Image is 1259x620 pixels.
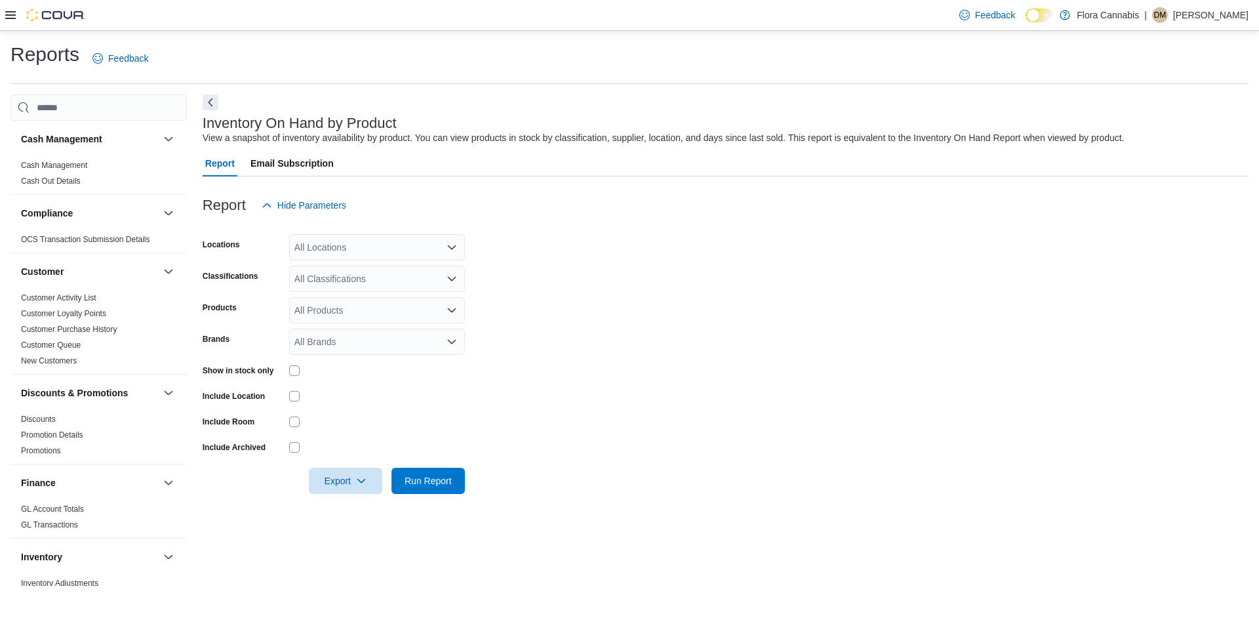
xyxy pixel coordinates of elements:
[203,391,265,402] label: Include Location
[21,356,77,366] span: New Customers
[21,161,87,170] a: Cash Management
[21,265,64,278] h3: Customer
[21,550,158,564] button: Inventory
[21,520,78,530] span: GL Transactions
[447,305,457,316] button: Open list of options
[21,207,73,220] h3: Compliance
[108,52,148,65] span: Feedback
[1026,9,1053,22] input: Dark Mode
[21,293,96,303] span: Customer Activity List
[21,309,106,318] a: Customer Loyalty Points
[87,45,153,72] a: Feedback
[21,446,61,455] a: Promotions
[391,468,465,494] button: Run Report
[21,133,102,146] h3: Cash Management
[1077,7,1139,23] p: Flora Cannabis
[21,386,128,400] h3: Discounts & Promotions
[10,290,187,374] div: Customer
[21,293,96,302] a: Customer Activity List
[21,133,158,146] button: Cash Management
[21,176,81,186] a: Cash Out Details
[21,476,56,489] h3: Finance
[256,192,351,218] button: Hide Parameters
[205,150,235,176] span: Report
[21,160,87,171] span: Cash Management
[1152,7,1168,23] div: Delaney Matthews
[21,476,158,489] button: Finance
[203,197,246,213] h3: Report
[161,264,176,279] button: Customer
[203,442,266,453] label: Include Archived
[10,41,79,68] h1: Reports
[1173,7,1249,23] p: [PERSON_NAME]
[21,265,158,278] button: Customer
[21,415,56,424] a: Discounts
[161,131,176,147] button: Cash Management
[203,302,237,313] label: Products
[203,94,218,110] button: Next
[21,445,61,456] span: Promotions
[21,234,150,245] span: OCS Transaction Submission Details
[317,468,374,494] span: Export
[21,207,158,220] button: Compliance
[405,474,452,487] span: Run Report
[309,468,382,494] button: Export
[203,365,274,376] label: Show in stock only
[21,430,83,440] a: Promotion Details
[10,157,187,194] div: Cash Management
[203,131,1125,145] div: View a snapshot of inventory availability by product. You can view products in stock by classific...
[203,417,254,427] label: Include Room
[447,242,457,253] button: Open list of options
[21,579,98,588] a: Inventory Adjustments
[975,9,1015,22] span: Feedback
[447,274,457,284] button: Open list of options
[10,411,187,464] div: Discounts & Promotions
[250,150,334,176] span: Email Subscription
[21,308,106,319] span: Customer Loyalty Points
[10,501,187,538] div: Finance
[26,9,85,22] img: Cova
[161,475,176,491] button: Finance
[21,235,150,244] a: OCS Transaction Submission Details
[21,550,62,564] h3: Inventory
[1144,7,1147,23] p: |
[21,520,78,529] a: GL Transactions
[447,337,457,347] button: Open list of options
[10,232,187,253] div: Compliance
[21,356,77,365] a: New Customers
[161,205,176,221] button: Compliance
[203,239,240,250] label: Locations
[161,385,176,401] button: Discounts & Promotions
[203,334,230,344] label: Brands
[203,115,397,131] h3: Inventory On Hand by Product
[1154,7,1167,23] span: DM
[277,199,346,212] span: Hide Parameters
[21,505,84,514] a: GL Account Totals
[21,430,83,440] span: Promotion Details
[203,271,258,281] label: Classifications
[21,341,81,350] a: Customer Queue
[21,386,158,400] button: Discounts & Promotions
[21,325,117,334] a: Customer Purchase History
[954,2,1020,28] a: Feedback
[161,549,176,565] button: Inventory
[21,504,84,514] span: GL Account Totals
[21,324,117,335] span: Customer Purchase History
